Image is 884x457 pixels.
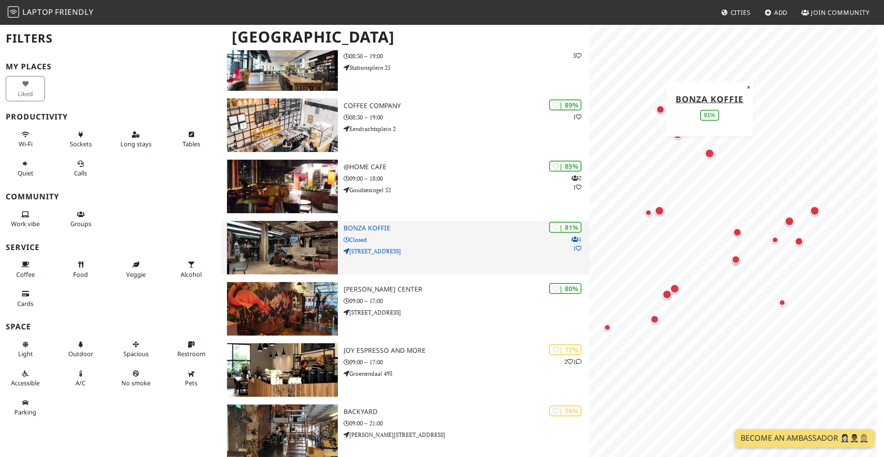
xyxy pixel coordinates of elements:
[769,234,781,246] div: Map marker
[221,282,590,336] a: Mr NonNo Center | 80% [PERSON_NAME] Center 09:00 – 17:00 [STREET_ADDRESS]
[61,156,100,181] button: Calls
[730,256,742,268] div: Map marker
[6,286,45,311] button: Cards
[120,140,151,148] span: Long stays
[74,169,87,177] span: Video/audio calls
[14,408,36,416] span: Parking
[344,224,589,232] h3: Bonza koffie
[344,347,589,355] h3: Joy Espresso and More
[6,243,216,252] h3: Service
[68,349,93,358] span: Outdoor area
[344,285,589,294] h3: [PERSON_NAME] Center
[731,8,751,17] span: Cities
[6,395,45,420] button: Parking
[549,344,582,355] div: | 77%
[22,7,54,17] span: Laptop
[121,379,151,387] span: Smoke free
[731,226,744,239] div: Map marker
[783,215,796,228] div: Map marker
[344,235,589,244] p: Closed
[793,235,805,248] div: Map marker
[6,24,216,53] h2: Filters
[344,174,589,183] p: 09:00 – 18:00
[653,204,666,218] div: Map marker
[61,127,100,152] button: Sockets
[221,37,590,91] a: Nationale-Nederlanden Douwe Egberts Café | 91% 3 Nationale-Nederlanden [PERSON_NAME] Café 08:30 –...
[221,343,590,397] a: Joy Espresso and More | 77% 21 Joy Espresso and More 09:00 – 17:00 Groenendaal 493
[8,6,19,18] img: LaptopFriendly
[6,192,216,201] h3: Community
[564,357,582,366] p: 2 1
[221,221,590,274] a: Bonza koffie | 81% 11 Bonza koffie Closed [STREET_ADDRESS]
[172,257,211,282] button: Alcohol
[172,127,211,152] button: Tables
[8,4,94,21] a: LaptopFriendly LaptopFriendly
[172,366,211,391] button: Pets
[126,270,146,279] span: Veggie
[648,313,661,326] div: Map marker
[227,37,338,91] img: Nationale-Nederlanden Douwe Egberts Café
[344,358,589,367] p: 09:00 – 17:00
[6,322,216,331] h3: Space
[344,408,589,416] h3: BACKYARD
[75,379,86,387] span: Air conditioned
[227,282,338,336] img: Mr NonNo Center
[70,140,92,148] span: Power sockets
[344,430,589,439] p: [PERSON_NAME][STREET_ADDRESS]
[73,270,88,279] span: Food
[6,112,216,121] h3: Productivity
[17,299,33,308] span: Credit cards
[6,366,45,391] button: Accessible
[344,185,589,195] p: Goudsesingel 52
[798,4,873,21] a: Join Community
[703,147,716,160] div: Map marker
[811,8,870,17] span: Join Community
[227,98,338,152] img: Coffee Company
[227,221,338,274] img: Bonza koffie
[344,113,589,122] p: 08:30 – 19:00
[761,4,792,21] a: Add
[668,282,681,295] div: Map marker
[808,204,821,218] div: Map marker
[221,98,590,152] a: Coffee Company | 89% 1 Coffee Company 08:30 – 19:00 Eendrachtsplein 2
[116,337,155,362] button: Spacious
[602,322,613,333] div: Map marker
[55,7,93,17] span: Friendly
[643,207,654,218] div: Map marker
[11,379,40,387] span: Accessible
[177,349,205,358] span: Restroom
[344,124,589,133] p: Eendrachtsplein 2
[61,257,100,282] button: Food
[61,337,100,362] button: Outdoor
[6,207,45,232] button: Work vibe
[776,297,788,308] div: Map marker
[549,99,582,110] div: | 89%
[344,419,589,428] p: 09:00 – 21:00
[70,219,91,228] span: Group tables
[344,308,589,317] p: [STREET_ADDRESS]
[6,127,45,152] button: Wi-Fi
[181,270,202,279] span: Alcohol
[344,163,589,171] h3: @Home Cafe
[774,8,788,17] span: Add
[6,62,216,71] h3: My Places
[61,366,100,391] button: A/C
[344,296,589,305] p: 09:00 – 17:00
[700,109,719,120] div: 81%
[660,288,674,301] div: Map marker
[16,270,35,279] span: Coffee
[344,102,589,110] h3: Coffee Company
[571,174,582,192] p: 2 1
[6,156,45,181] button: Quiet
[344,369,589,378] p: Groenendaal 493
[6,257,45,282] button: Coffee
[654,103,667,116] div: Map marker
[61,207,100,232] button: Groups
[183,140,200,148] span: Work-friendly tables
[549,222,582,233] div: | 81%
[6,337,45,362] button: Light
[549,283,582,294] div: | 80%
[224,24,588,50] h1: [GEOGRAPHIC_DATA]
[717,4,755,21] a: Cities
[227,160,338,213] img: @Home Cafe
